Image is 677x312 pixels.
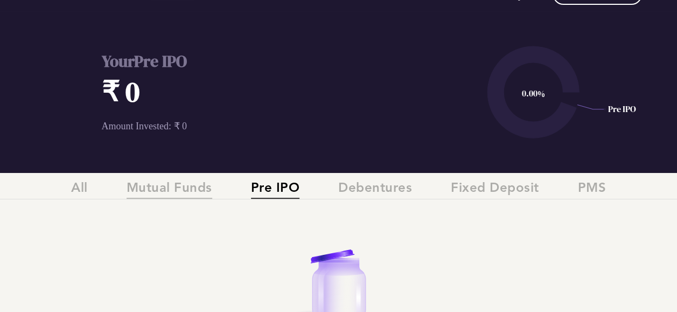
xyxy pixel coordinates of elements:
[102,50,389,72] h2: Your Pre IPO
[608,103,636,115] text: Pre IPO
[251,181,300,199] span: Pre IPO
[102,120,389,132] p: Amount Invested: ₹ 0
[521,87,545,99] text: 0.00%
[127,181,212,199] span: Mutual Funds
[338,181,412,199] span: Debentures
[578,181,606,199] span: PMS
[102,72,389,110] h1: ₹ 0
[71,181,88,199] span: All
[451,181,539,199] span: Fixed Deposit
